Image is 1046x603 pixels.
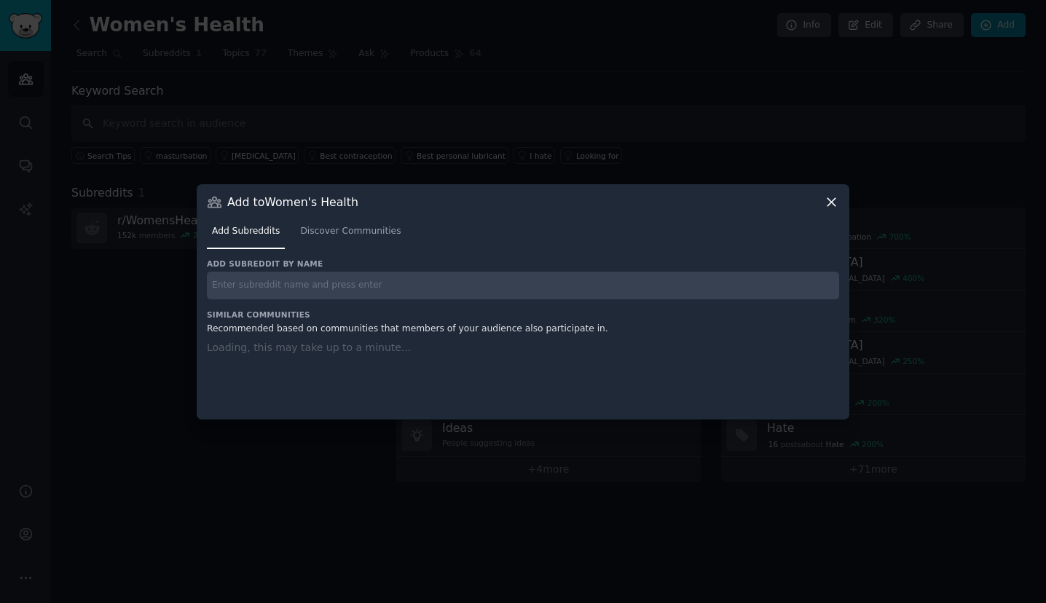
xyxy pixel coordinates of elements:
[207,259,839,269] h3: Add subreddit by name
[212,225,280,238] span: Add Subreddits
[300,225,401,238] span: Discover Communities
[207,272,839,300] input: Enter subreddit name and press enter
[207,220,285,250] a: Add Subreddits
[227,194,358,210] h3: Add to Women's Health
[207,340,839,401] div: Loading, this may take up to a minute...
[207,310,839,320] h3: Similar Communities
[207,323,839,336] div: Recommended based on communities that members of your audience also participate in.
[295,220,406,250] a: Discover Communities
